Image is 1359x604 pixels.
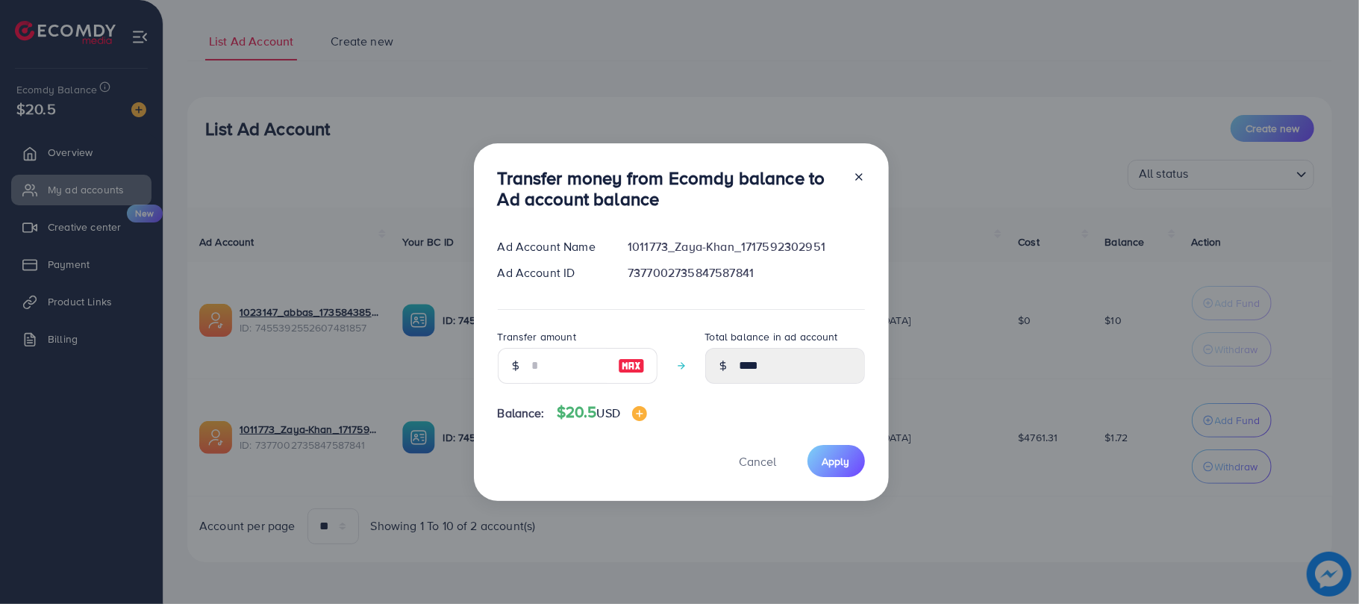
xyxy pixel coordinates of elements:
div: 1011773_Zaya-Khan_1717592302951 [616,238,876,255]
label: Transfer amount [498,329,576,344]
button: Apply [807,445,865,477]
div: 7377002735847587841 [616,264,876,281]
img: image [632,406,647,421]
div: Ad Account ID [486,264,616,281]
div: Ad Account Name [486,238,616,255]
label: Total balance in ad account [705,329,838,344]
button: Cancel [721,445,796,477]
span: Cancel [740,453,777,470]
span: Balance: [498,405,545,422]
img: image [618,357,645,375]
h3: Transfer money from Ecomdy balance to Ad account balance [498,167,841,211]
h4: $20.5 [557,403,647,422]
span: Apply [822,454,850,469]
span: USD [597,405,620,421]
